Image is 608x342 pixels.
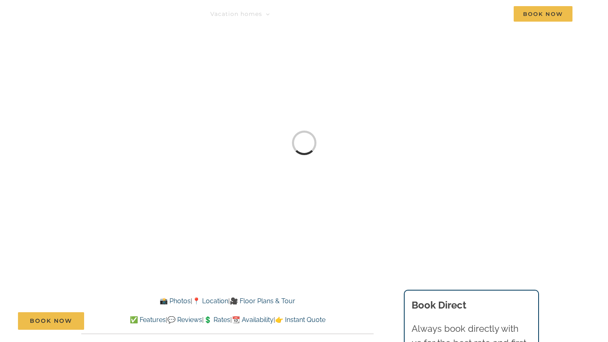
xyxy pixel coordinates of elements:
[18,312,84,330] a: Book Now
[230,297,295,305] a: 🎥 Floor Plans & Tour
[288,6,337,22] a: Things to do
[210,6,270,22] a: Vacation homes
[470,11,495,17] span: Contact
[514,6,572,22] span: Book Now
[210,11,262,17] span: Vacation homes
[355,11,398,17] span: Deals & More
[424,11,443,17] span: About
[210,6,572,22] nav: Main Menu
[160,297,191,305] a: 📸 Photos
[412,298,531,313] h3: Book Direct
[81,296,374,306] p: | |
[424,6,451,22] a: About
[470,6,495,22] a: Contact
[288,11,329,17] span: Things to do
[30,318,72,324] span: Book Now
[355,6,405,22] a: Deals & More
[292,131,316,155] div: Loading...
[36,8,174,26] img: Branson Family Retreats Logo
[192,297,228,305] a: 📍 Location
